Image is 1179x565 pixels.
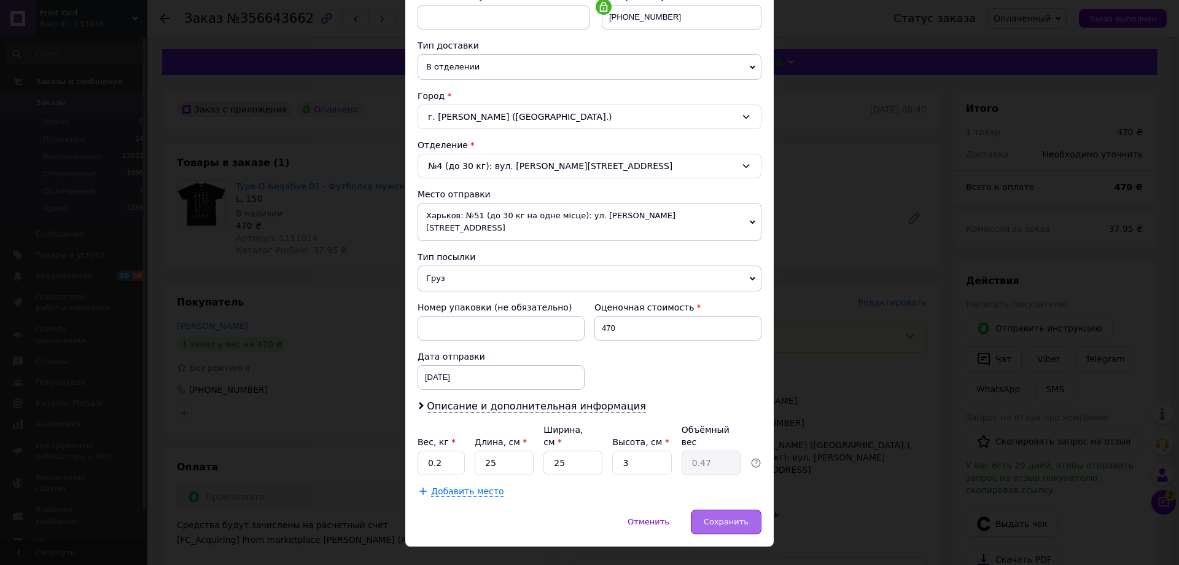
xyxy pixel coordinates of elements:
[475,437,527,447] label: Длина, см
[612,437,669,447] label: Высота, см
[418,139,761,151] div: Отделение
[418,437,456,447] label: Вес, кг
[594,301,761,314] div: Оценочная стоимость
[418,252,475,262] span: Тип посылки
[602,5,761,30] input: +380
[427,400,646,413] span: Описание и дополнительная информация
[418,301,585,314] div: Номер упаковки (не обязательно)
[704,517,749,526] span: Сохранить
[418,203,761,241] span: Харьков: №51 (до 30 кг на одне місце): ул. [PERSON_NAME][STREET_ADDRESS]
[431,486,504,497] span: Добавить место
[418,90,761,102] div: Город
[418,154,761,178] div: №4 (до 30 кг): вул. [PERSON_NAME][STREET_ADDRESS]
[418,41,479,50] span: Тип доставки
[418,350,585,363] div: Дата отправки
[418,54,761,80] span: В отделении
[418,105,761,129] div: г. [PERSON_NAME] ([GEOGRAPHIC_DATA].)
[682,424,741,448] div: Объёмный вес
[418,189,491,199] span: Место отправки
[418,266,761,291] span: Груз
[628,517,669,526] span: Отменить
[543,425,583,447] label: Ширина, см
